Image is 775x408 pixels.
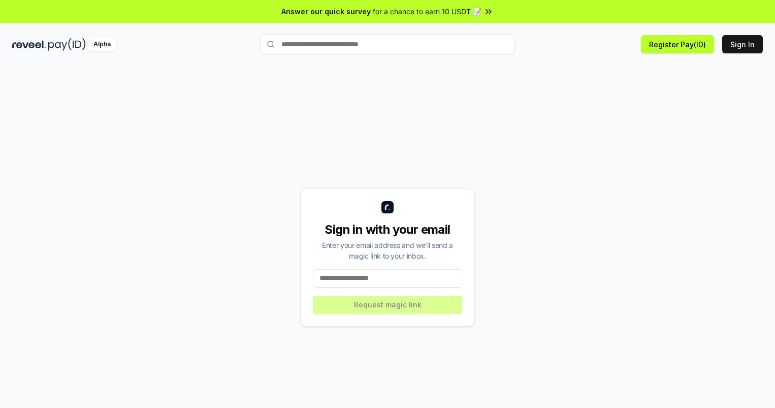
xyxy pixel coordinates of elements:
div: Enter your email address and we’ll send a magic link to your inbox. [313,240,462,261]
span: Answer our quick survey [281,6,371,17]
img: pay_id [48,38,86,51]
div: Alpha [88,38,116,51]
span: for a chance to earn 10 USDT 📝 [373,6,481,17]
img: reveel_dark [12,38,46,51]
button: Register Pay(ID) [641,35,714,53]
div: Sign in with your email [313,222,462,238]
img: logo_small [381,201,394,213]
button: Sign In [722,35,763,53]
